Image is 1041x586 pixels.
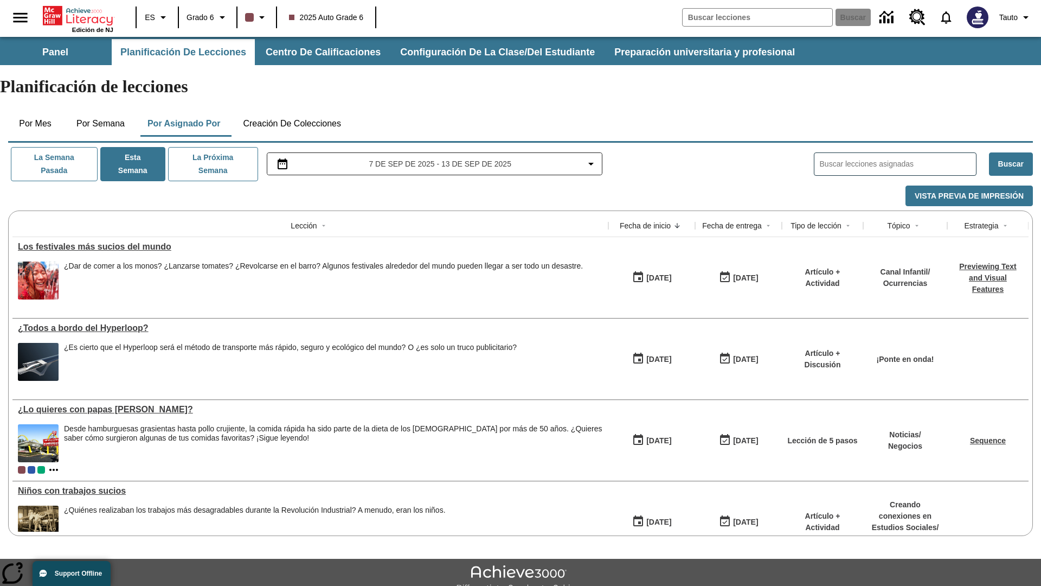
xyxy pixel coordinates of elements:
[905,186,1033,207] button: Vista previa de impresión
[64,506,446,515] div: ¿Quiénes realizaban los trabajos más desagradables durante la Revolución Industrial? A menudo, er...
[369,158,511,170] span: 7 de sep de 2025 - 13 de sep de 2025
[64,262,583,300] div: ¿Dar de comer a los monos? ¿Lanzarse tomates? ¿Revolcarse en el barro? Algunos festivales alreded...
[11,147,98,181] button: La semana pasada
[873,3,903,33] a: Centro de información
[628,267,675,288] button: 09/08/25: Primer día en que estuvo disponible la lección
[628,349,675,370] button: 07/21/25: Primer día en que estuvo disponible la lección
[881,266,930,278] p: Canal Infantil /
[877,354,934,365] p: ¡Ponte en onda!
[18,242,603,252] a: Los festivales más sucios del mundo, Lecciones
[112,39,255,65] button: Planificación de lecciones
[18,242,603,252] div: Los festivales más sucios del mundo
[888,441,922,452] p: Negocios
[18,323,603,333] a: ¿Todos a bordo del Hyperloop?, Lecciones
[584,157,597,170] svg: Collapse Date Range Filter
[715,349,762,370] button: 06/30/26: Último día en que podrá accederse la lección
[47,463,60,476] button: Mostrar más clases
[999,219,1012,232] button: Sort
[887,220,910,231] div: Tópico
[8,111,62,137] button: Por mes
[291,220,317,231] div: Lección
[683,9,832,26] input: Buscar campo
[241,8,273,27] button: El color de la clase es café oscuro. Cambiar el color de la clase.
[967,7,988,28] img: Avatar
[733,271,758,285] div: [DATE]
[37,466,45,474] div: 2025 Auto Grade 4
[139,111,229,137] button: Por asignado por
[989,152,1033,176] button: Buscar
[787,348,858,371] p: Artículo + Discusión
[289,12,364,23] span: 2025 Auto Grade 6
[182,8,233,27] button: Grado: Grado 6, Elige un grado
[733,515,758,529] div: [DATE]
[33,561,111,586] button: Support Offline
[272,157,597,170] button: Seleccione el intervalo de fechas opción del menú
[18,424,59,462] img: Uno de los primeros locales de McDonald's, con el icónico letrero rojo y los arcos amarillos.
[787,266,858,289] p: Artículo + Actividad
[791,220,841,231] div: Tipo de lección
[606,39,804,65] button: Preparación universitaria y profesional
[187,12,214,23] span: Grado 6
[18,405,603,415] a: ¿Lo quieres con papas fritas?, Lecciones
[18,262,59,300] img: Una chica cubierta de jugo y trozos de tomate sonríe en una calle cubierta de tomates.
[18,506,59,544] img: foto en blanco y negro de dos niños parados sobre una pieza de maquinaria pesada
[970,436,1006,445] a: Sequence
[18,466,25,474] div: Clase actual
[64,424,603,462] div: Desde hamburguesas grasientas hasta pollo crujiente, la comida rápida ha sido parte de la dieta d...
[910,219,923,232] button: Sort
[646,515,671,529] div: [DATE]
[317,219,330,232] button: Sort
[820,156,976,172] input: Buscar lecciones asignadas
[733,353,758,366] div: [DATE]
[64,343,517,381] div: ¿Es cierto que el Hyperloop será el método de transporte más rápido, seguro y ecológico del mundo...
[64,424,603,443] div: Desde hamburguesas grasientas hasta pollo crujiente, la comida rápida ha sido parte de la dieta d...
[646,271,671,285] div: [DATE]
[64,343,517,352] div: ¿Es cierto que el Hyperloop será el método de transporte más rápido, seguro y ecológico del mundo...
[671,219,684,232] button: Sort
[72,27,113,33] span: Edición de NJ
[145,12,155,23] span: ES
[702,220,762,231] div: Fecha de entrega
[257,39,389,65] button: Centro de calificaciones
[100,147,165,181] button: Esta semana
[4,2,36,34] button: Abrir el menú lateral
[64,506,446,544] div: ¿Quiénes realizaban los trabajos más desagradables durante la Revolución Industrial? A menudo, er...
[18,405,603,415] div: ¿Lo quieres con papas fritas?
[715,512,762,532] button: 11/30/25: Último día en que podrá accederse la lección
[43,4,113,33] div: Portada
[140,8,175,27] button: Lenguaje: ES, Selecciona un idioma
[888,429,922,441] p: Noticias /
[1,39,110,65] button: Panel
[787,511,858,533] p: Artículo + Actividad
[55,570,102,577] span: Support Offline
[995,8,1037,27] button: Perfil/Configuración
[28,466,35,474] span: OL 2025 Auto Grade 7
[234,111,350,137] button: Creación de colecciones
[168,147,258,181] button: La próxima semana
[932,3,960,31] a: Notificaciones
[646,434,671,448] div: [DATE]
[960,3,995,31] button: Escoja un nuevo avatar
[646,353,671,366] div: [DATE]
[762,219,775,232] button: Sort
[68,111,133,137] button: Por semana
[64,262,583,271] div: ¿Dar de comer a los monos? ¿Lanzarse tomates? ¿Revolcarse en el barro? Algunos festivales alreded...
[733,434,758,448] div: [DATE]
[881,278,930,289] p: Ocurrencias
[18,343,59,381] img: Representación artística del vehículo Hyperloop TT entrando en un túnel
[391,39,603,65] button: Configuración de la clase/del estudiante
[628,512,675,532] button: 07/11/25: Primer día en que estuvo disponible la lección
[18,323,603,333] div: ¿Todos a bordo del Hyperloop?
[903,3,932,32] a: Centro de recursos, Se abrirá en una pestaña nueva.
[999,12,1018,23] span: Tauto
[715,430,762,451] button: 07/20/26: Último día en que podrá accederse la lección
[18,486,603,496] a: Niños con trabajos sucios, Lecciones
[43,5,113,27] a: Portada
[715,267,762,288] button: 09/08/25: Último día en que podrá accederse la lección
